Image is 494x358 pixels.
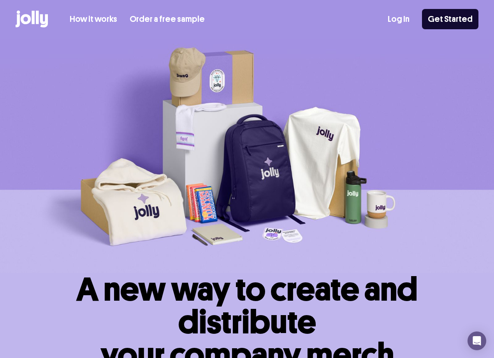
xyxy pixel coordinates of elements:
div: Open Intercom Messenger [468,331,486,350]
a: How it works [70,13,117,26]
a: Get Started [422,9,478,29]
a: Order a free sample [130,13,205,26]
a: Log In [388,13,410,26]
